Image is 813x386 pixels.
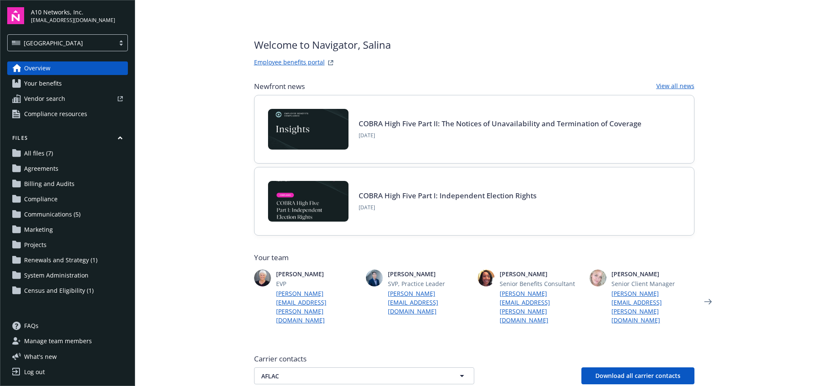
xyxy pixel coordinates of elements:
span: All files (7) [24,147,53,160]
a: Renewals and Strategy (1) [7,253,128,267]
span: Newfront news [254,81,305,92]
span: Communications (5) [24,208,80,221]
a: Vendor search [7,92,128,106]
span: AFLAC [261,372,437,380]
span: [PERSON_NAME] [388,269,471,278]
span: Senior Benefits Consultant [500,279,583,288]
a: Census and Eligibility (1) [7,284,128,297]
img: photo [589,269,606,286]
a: Communications (5) [7,208,128,221]
span: Your team [254,253,694,263]
img: navigator-logo.svg [7,7,24,24]
span: Agreements [24,162,58,175]
span: FAQs [24,319,39,333]
span: Welcome to Navigator , Salina [254,37,391,53]
span: Compliance resources [24,107,87,121]
span: [GEOGRAPHIC_DATA] [24,39,83,47]
div: Log out [24,365,45,379]
a: [PERSON_NAME][EMAIL_ADDRESS][PERSON_NAME][DOMAIN_NAME] [276,289,359,325]
a: All files (7) [7,147,128,160]
a: Your benefits [7,77,128,90]
a: [PERSON_NAME][EMAIL_ADDRESS][PERSON_NAME][DOMAIN_NAME] [611,289,694,325]
span: [EMAIL_ADDRESS][DOMAIN_NAME] [31,17,115,24]
img: BLOG-Card Image - Compliance - COBRA High Five Pt 1 07-18-25.jpg [268,181,348,222]
span: Billing and Audits [24,177,75,191]
span: [PERSON_NAME] [611,269,694,278]
button: Files [7,134,128,145]
span: Vendor search [24,92,65,106]
span: Census and Eligibility (1) [24,284,94,297]
span: EVP [276,279,359,288]
a: striveWebsite [326,58,336,68]
a: [PERSON_NAME][EMAIL_ADDRESS][PERSON_NAME][DOMAIN_NAME] [500,289,583,325]
a: Next [701,295,715,308]
span: A10 Networks, Inc. [31,8,115,17]
a: FAQs [7,319,128,333]
span: Compliance [24,192,58,206]
span: [DATE] [359,204,536,211]
a: Employee benefits portal [254,58,325,68]
span: Renewals and Strategy (1) [24,253,97,267]
a: Overview [7,61,128,75]
button: What's new [7,352,70,361]
span: Manage team members [24,334,92,348]
span: Carrier contacts [254,354,694,364]
span: System Administration [24,269,88,282]
a: Billing and Audits [7,177,128,191]
img: Card Image - EB Compliance Insights.png [268,109,348,150]
a: Compliance [7,192,128,206]
a: [PERSON_NAME][EMAIL_ADDRESS][DOMAIN_NAME] [388,289,471,316]
a: Manage team members [7,334,128,348]
span: Your benefits [24,77,62,90]
a: Marketing [7,223,128,236]
span: Overview [24,61,50,75]
button: A10 Networks, Inc.[EMAIL_ADDRESS][DOMAIN_NAME] [31,7,128,24]
a: Agreements [7,162,128,175]
span: [PERSON_NAME] [276,269,359,278]
span: Senior Client Manager [611,279,694,288]
span: [PERSON_NAME] [500,269,583,278]
a: COBRA High Five Part I: Independent Election Rights [359,191,536,200]
span: SVP, Practice Leader [388,279,471,288]
a: Projects [7,238,128,252]
img: photo [366,269,383,286]
span: Marketing [24,223,53,236]
img: photo [254,269,271,286]
span: Projects [24,238,47,252]
span: [GEOGRAPHIC_DATA] [12,39,111,47]
button: AFLAC [254,367,474,384]
span: Download all carrier contacts [595,372,680,380]
a: Compliance resources [7,107,128,121]
a: COBRA High Five Part II: The Notices of Unavailability and Termination of Coverage [359,119,642,128]
a: System Administration [7,269,128,282]
a: View all news [656,81,694,92]
button: Download all carrier contacts [581,367,694,384]
span: [DATE] [359,132,642,139]
span: What ' s new [24,352,57,361]
img: photo [478,269,495,286]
